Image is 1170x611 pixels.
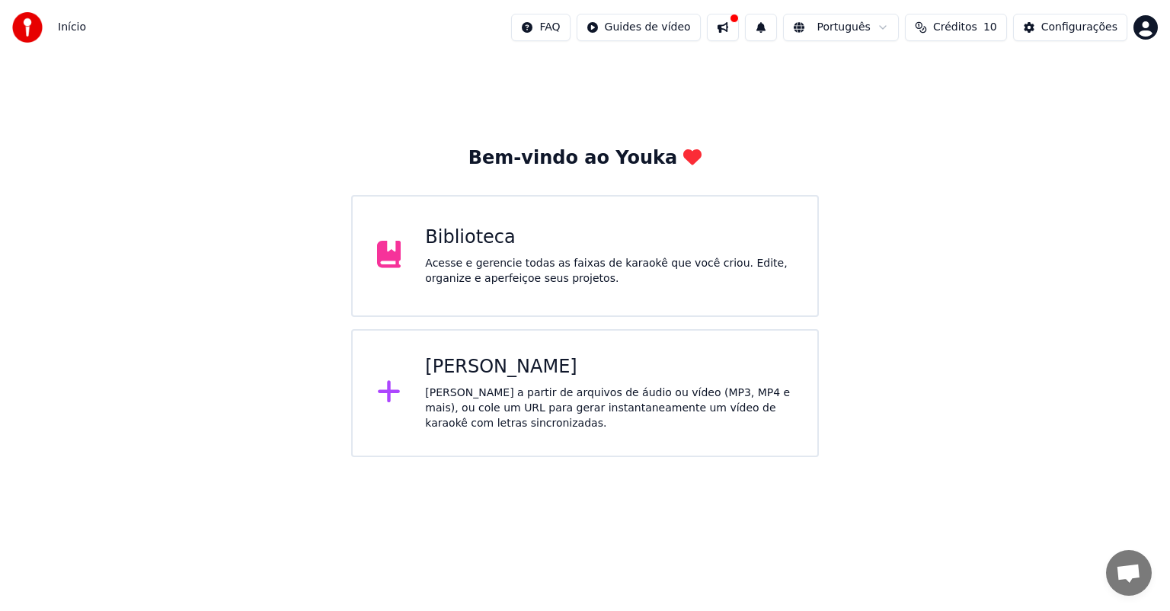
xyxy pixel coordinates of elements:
[12,12,43,43] img: youka
[1013,14,1127,41] button: Configurações
[58,20,86,35] nav: breadcrumb
[425,226,793,250] div: Biblioteca
[1106,550,1152,596] a: Bate-papo aberto
[577,14,701,41] button: Guides de vídeo
[511,14,570,41] button: FAQ
[905,14,1007,41] button: Créditos10
[425,256,793,286] div: Acesse e gerencie todas as faixas de karaokê que você criou. Edite, organize e aperfeiçoe seus pr...
[1041,20,1117,35] div: Configurações
[933,20,977,35] span: Créditos
[425,355,793,379] div: [PERSON_NAME]
[983,20,997,35] span: 10
[425,385,793,431] div: [PERSON_NAME] a partir de arquivos de áudio ou vídeo (MP3, MP4 e mais), ou cole um URL para gerar...
[468,146,702,171] div: Bem-vindo ao Youka
[58,20,86,35] span: Início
